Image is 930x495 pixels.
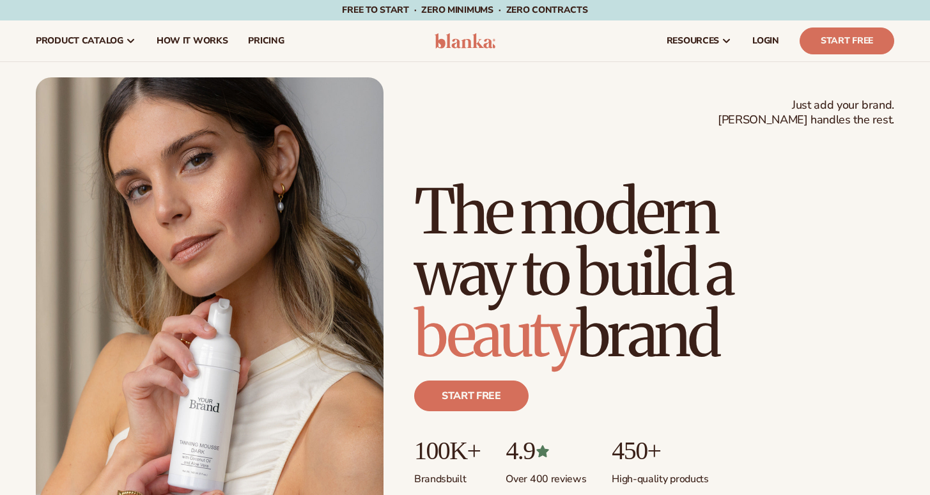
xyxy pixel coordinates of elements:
[612,437,708,465] p: 450+
[414,437,480,465] p: 100K+
[656,20,742,61] a: resources
[718,98,894,128] span: Just add your brand. [PERSON_NAME] handles the rest.
[414,181,894,365] h1: The modern way to build a brand
[414,296,577,373] span: beauty
[157,36,228,46] span: How It Works
[414,465,480,486] p: Brands built
[342,4,587,16] span: Free to start · ZERO minimums · ZERO contracts
[146,20,238,61] a: How It Works
[506,437,586,465] p: 4.9
[752,36,779,46] span: LOGIN
[248,36,284,46] span: pricing
[612,465,708,486] p: High-quality products
[800,27,894,54] a: Start Free
[26,20,146,61] a: product catalog
[435,33,495,49] img: logo
[506,465,586,486] p: Over 400 reviews
[667,36,719,46] span: resources
[414,381,529,411] a: Start free
[742,20,789,61] a: LOGIN
[238,20,294,61] a: pricing
[36,36,123,46] span: product catalog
